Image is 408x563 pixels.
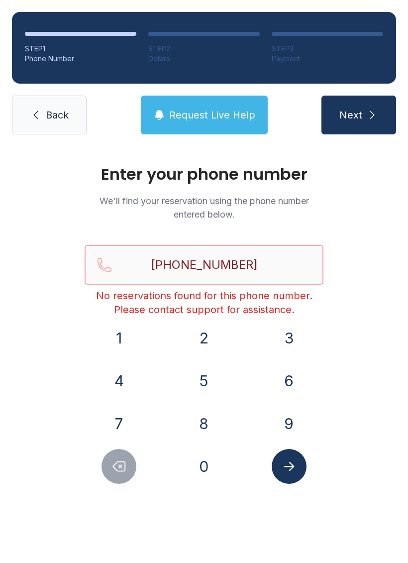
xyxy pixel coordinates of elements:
div: Phone Number [25,54,136,64]
button: 0 [187,449,221,484]
span: Next [339,108,362,122]
div: Details [148,54,260,64]
button: 7 [102,406,136,441]
button: 8 [187,406,221,441]
div: STEP 1 [25,44,136,54]
div: STEP 2 [148,44,260,54]
button: 3 [272,321,306,355]
button: 9 [272,406,306,441]
button: Submit lookup form [272,449,306,484]
span: Request Live Help [169,108,255,122]
h1: Enter your phone number [85,166,323,182]
button: Delete number [102,449,136,484]
div: Payment [272,54,383,64]
p: We'll find your reservation using the phone number entered below. [85,194,323,221]
span: Back [46,108,69,122]
button: 2 [187,321,221,355]
div: No reservations found for this phone number. Please contact support for assistance. [85,289,323,317]
button: 1 [102,321,136,355]
button: 5 [187,363,221,398]
button: 6 [272,363,306,398]
button: 4 [102,363,136,398]
input: Reservation phone number [85,245,323,285]
div: STEP 3 [272,44,383,54]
